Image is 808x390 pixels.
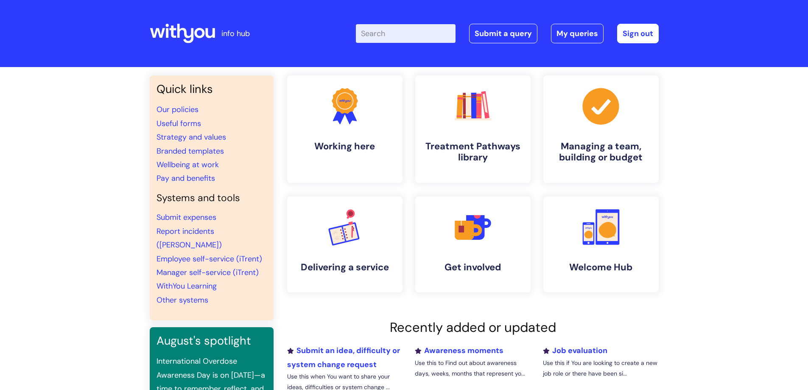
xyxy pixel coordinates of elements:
[543,196,659,292] a: Welcome Hub
[157,281,217,291] a: WithYou Learning
[157,146,224,156] a: Branded templates
[157,118,201,129] a: Useful forms
[157,267,259,278] a: Manager self-service (iTrent)
[415,345,503,356] a: Awareness moments
[157,82,267,96] h3: Quick links
[543,358,658,379] p: Use this if You are looking to create a new job role or there have been si...
[157,295,208,305] a: Other systems
[356,24,659,43] div: | -
[157,212,216,222] a: Submit expenses
[617,24,659,43] a: Sign out
[221,27,250,40] p: info hub
[422,262,524,273] h4: Get involved
[422,141,524,163] h4: Treatment Pathways library
[294,262,396,273] h4: Delivering a service
[543,76,659,183] a: Managing a team, building or budget
[157,160,219,170] a: Wellbeing at work
[543,345,607,356] a: Job evaluation
[157,132,226,142] a: Strategy and values
[469,24,537,43] a: Submit a query
[157,173,215,183] a: Pay and benefits
[415,76,531,183] a: Treatment Pathways library
[294,141,396,152] h4: Working here
[287,320,659,335] h2: Recently added or updated
[356,24,456,43] input: Search
[415,358,530,379] p: Use this to Find out about awareness days, weeks, months that represent yo...
[550,262,652,273] h4: Welcome Hub
[287,76,403,183] a: Working here
[157,254,262,264] a: Employee self-service (iTrent)
[415,196,531,292] a: Get involved
[287,196,403,292] a: Delivering a service
[551,24,604,43] a: My queries
[157,226,222,250] a: Report incidents ([PERSON_NAME])
[157,192,267,204] h4: Systems and tools
[157,334,267,348] h3: August's spotlight
[157,104,199,115] a: Our policies
[287,345,400,369] a: Submit an idea, difficulty or system change request
[550,141,652,163] h4: Managing a team, building or budget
